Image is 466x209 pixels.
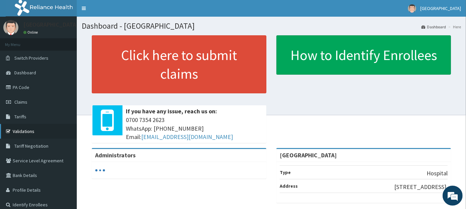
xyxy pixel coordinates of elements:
[420,5,461,11] span: [GEOGRAPHIC_DATA]
[394,183,448,191] p: [STREET_ADDRESS].
[447,24,461,30] li: Here
[14,55,48,61] span: Switch Providers
[92,35,266,93] a: Click here to submit claims
[95,151,136,159] b: Administrators
[23,22,78,28] p: [GEOGRAPHIC_DATA]
[95,165,105,175] svg: audio-loading
[427,169,448,178] p: Hospital
[276,35,451,75] a: How to Identify Enrollees
[126,107,217,115] b: If you have any issue, reach us on:
[82,22,461,30] h1: Dashboard - [GEOGRAPHIC_DATA]
[14,114,26,120] span: Tariffs
[280,183,298,189] b: Address
[280,151,337,159] strong: [GEOGRAPHIC_DATA]
[14,70,36,76] span: Dashboard
[126,116,263,141] span: 0700 7354 2623 WhatsApp: [PHONE_NUMBER] Email:
[3,20,18,35] img: User Image
[14,99,27,105] span: Claims
[421,24,446,30] a: Dashboard
[141,133,233,141] a: [EMAIL_ADDRESS][DOMAIN_NAME]
[14,143,48,149] span: Tariff Negotiation
[23,30,39,35] a: Online
[280,169,291,175] b: Type
[408,4,416,13] img: User Image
